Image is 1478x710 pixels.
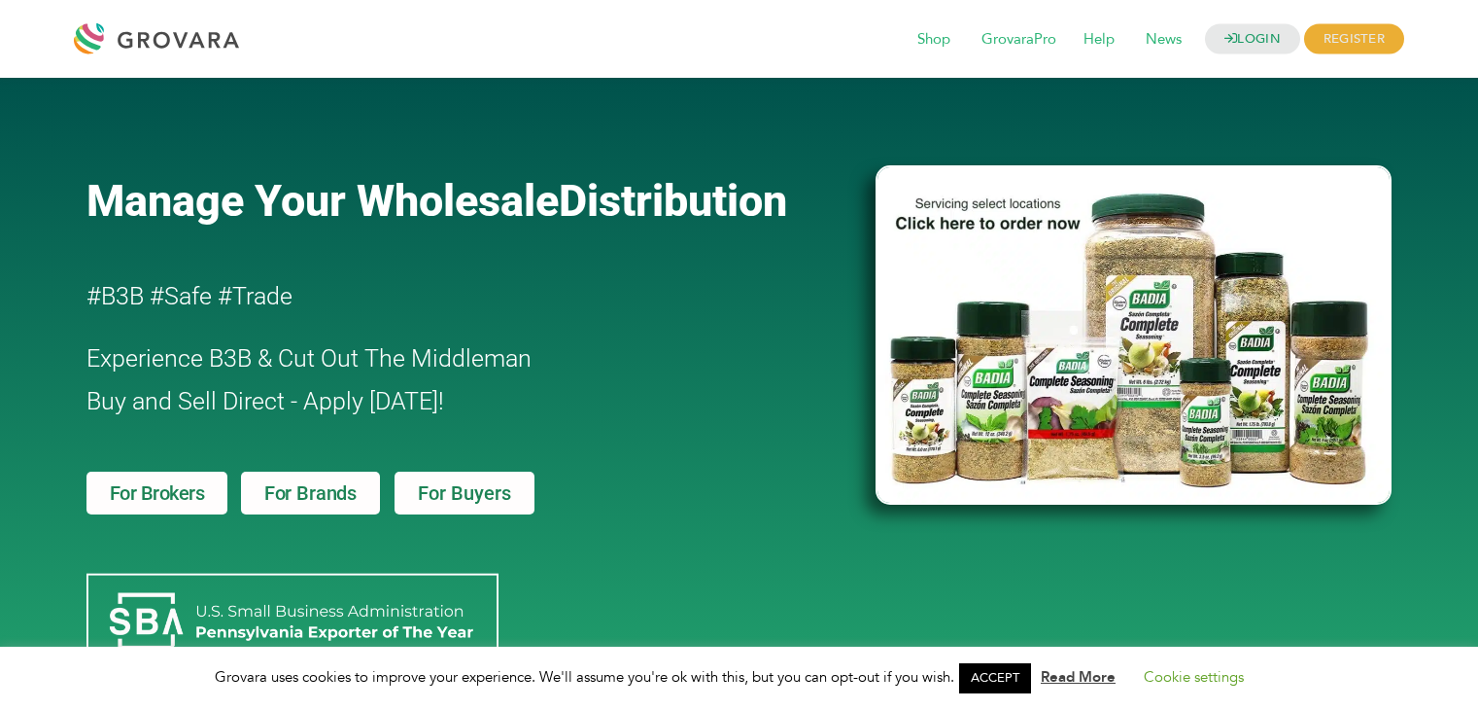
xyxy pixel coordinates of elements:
[110,483,205,503] span: For Brokers
[1132,29,1195,51] a: News
[86,175,844,227] a: Manage Your WholesaleDistribution
[1070,29,1128,51] a: Help
[1041,667,1116,687] a: Read More
[959,663,1031,693] a: ACCEPT
[264,483,357,503] span: For Brands
[395,472,534,515] a: For Buyers
[86,275,765,318] h2: #B3B #Safe #Trade
[968,21,1070,58] span: GrovaraPro
[1144,667,1244,687] a: Cookie settings
[1205,24,1300,54] a: LOGIN
[215,667,1263,687] span: Grovara uses cookies to improve your experience. We'll assume you're ok with this, but you can op...
[1070,21,1128,58] span: Help
[86,344,532,373] span: Experience B3B & Cut Out The Middleman
[241,472,380,515] a: For Brands
[968,29,1070,51] a: GrovaraPro
[418,483,511,503] span: For Buyers
[1304,24,1404,54] span: REGISTER
[904,29,964,51] a: Shop
[86,175,559,227] span: Manage Your Wholesale
[86,472,228,515] a: For Brokers
[904,21,964,58] span: Shop
[559,175,787,227] span: Distribution
[1132,21,1195,58] span: News
[86,387,444,415] span: Buy and Sell Direct - Apply [DATE]!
